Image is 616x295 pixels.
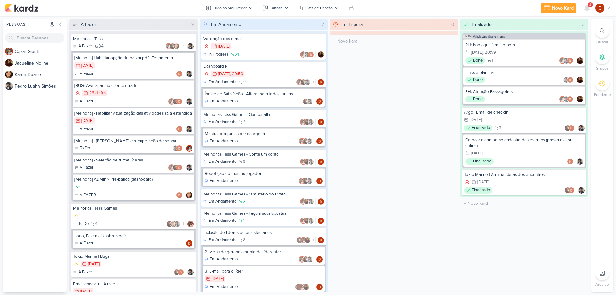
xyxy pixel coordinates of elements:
[299,256,314,263] div: Colaboradores: Cezar Giusti, Jaqueline Molina, Pedro Luahn Simões
[176,164,183,171] img: Davi Elias Teixeira
[5,71,13,78] img: Karen Duarte
[205,171,323,177] div: Repetição do mesmo jogador
[578,125,585,131] img: Pedro Luahn Simões
[176,71,184,77] div: Colaboradores: Davi Elias Teixeira
[316,256,323,263] div: Responsável: Davi Elias Teixeira
[318,119,324,125] img: Davi Elias Teixeira
[465,89,583,95] div: RH: Atenção Passageiros
[78,221,89,227] p: To Do
[73,205,194,211] div: Melhorias | Tess Games
[568,125,575,131] img: Davi Elias Teixeira
[180,44,184,49] span: +2
[316,178,323,184] div: Responsável: Davi Elias Teixeira
[465,57,485,64] div: Done
[304,119,310,125] img: Jaqueline Molina
[210,256,238,263] p: Em Andamento
[230,72,243,76] div: , 20:59
[563,57,569,64] img: Pedro Luahn Simões
[73,281,194,287] div: Email check-in | Ajuste
[187,221,194,227] div: Responsável: Cezar Giusti
[186,126,193,132] div: Responsável: Pedro Luahn Simões
[563,96,569,102] img: Pedro Luahn Simões
[318,218,324,224] div: Responsável: Davi Elias Teixeira
[308,159,314,165] img: Pedro Luahn Simões
[203,36,324,42] div: Validação dos e-mails
[166,221,173,227] img: Jaqueline Molina
[209,119,236,125] p: Em Andamento
[187,221,194,227] img: Cezar Giusti
[203,230,324,236] div: Inclusão de líderes pelos estagiários
[73,213,80,219] div: Prioridade Média
[465,158,494,165] div: Finalizado
[577,158,583,165] div: Responsável: Pedro Luahn Simões
[5,33,64,43] input: Buscar Pessoas
[168,164,175,171] img: Cezar Giusti
[209,51,228,58] p: In Progress
[567,57,573,64] img: Davi Elias Teixeira
[299,138,305,144] img: Cezar Giusti
[81,64,93,68] div: [DATE]
[464,109,585,115] div: Argo | Email de checkin
[567,96,573,102] img: Davi Elias Teixeira
[170,221,176,227] img: Karen Duarte
[176,126,184,132] div: Colaboradores: Davi Elias Teixeira
[210,138,238,144] p: Em Andamento
[186,240,193,247] div: Responsável: Davi Elias Teixeira
[168,98,184,105] div: Colaboradores: Cezar Giusti, Jaqueline Molina, Davi Elias Teixeira
[595,282,609,287] p: Arquivo
[210,98,238,105] p: Em Andamento
[15,83,67,90] div: P e d r o L u a h n S i m õ e s
[594,92,611,98] p: Pendente
[318,237,324,243] img: Davi Elias Teixeira
[563,77,569,83] img: Pedro Luahn Simões
[209,218,236,224] p: Em Andamento
[74,164,93,171] div: A Fazer
[577,158,583,165] img: Pedro Luahn Simões
[473,57,483,64] p: Done
[209,79,236,85] p: Em Andamento
[174,269,180,275] img: Jaqueline Molina
[303,98,314,105] div: Colaboradores: Jaqueline Molina, Pedro Luahn Simões
[472,21,492,28] div: Finalizado
[81,21,96,28] div: A Fazer
[541,3,576,13] button: Novo Kard
[187,269,194,275] img: Pedro Luahn Simões
[74,126,93,132] div: A Fazer
[577,77,583,83] div: Responsável: Jaqueline Molina
[316,98,323,105] img: Davi Elias Teixeira
[203,211,324,216] div: Melhorias Tess Games - Façam suas apostas
[464,179,470,185] div: Prioridade Alta
[299,138,314,144] div: Colaboradores: Cezar Giusti, Jaqueline Molina, Pedro Luahn Simões
[311,80,314,85] span: +1
[303,256,309,263] img: Jaqueline Molina
[316,138,323,144] div: Responsável: Davi Elias Teixeira
[295,284,314,290] div: Colaboradores: Danilo Leite, Cezar Giusti, Jaqueline Molina, Pedro Luahn Simões
[186,71,193,77] div: Responsável: Pedro Luahn Simões
[300,51,316,58] div: Colaboradores: Cezar Giusti, Pedro Luahn Simões, Davi Elias Teixeira
[596,39,608,45] p: Buscar
[78,269,92,275] p: A Fazer
[172,145,184,152] div: Colaboradores: Pedro Luahn Simões, Davi Elias Teixeira
[298,239,302,242] p: DL
[564,187,576,194] div: Colaboradores: Jaqueline Molina, Davi Elias Teixeira
[567,77,573,83] img: Davi Elias Teixeira
[98,44,104,48] span: 34
[74,110,193,116] div: [Melhoria] - Habilitar vizualização das atividades sala estendida
[300,159,316,165] div: Colaboradores: Cezar Giusti, Jaqueline Molina, Pedro Luahn Simões
[577,57,583,64] div: Responsável: Jaqueline Molina
[564,187,571,194] img: Jaqueline Molina
[296,237,316,243] div: Colaboradores: Danilo Leite, Cezar Giusti, Jaqueline Molina, Pedro Luahn Simões
[568,187,575,194] img: Davi Elias Teixeira
[563,77,575,83] div: Colaboradores: Pedro Luahn Simões, Davi Elias Teixeira
[464,187,492,194] div: Finalizado
[172,145,179,152] img: Pedro Luahn Simões
[304,51,310,58] img: Pedro Luahn Simões
[210,284,238,290] p: Em Andamento
[203,218,236,224] div: Em Andamento
[205,256,238,263] div: Em Andamento
[205,249,323,255] div: 2. Menu de gerenciamento de líder/tutor
[235,52,239,57] span: 21
[591,24,613,45] li: Ctrl + F
[299,256,305,263] img: Cezar Giusti
[589,2,591,7] span: 2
